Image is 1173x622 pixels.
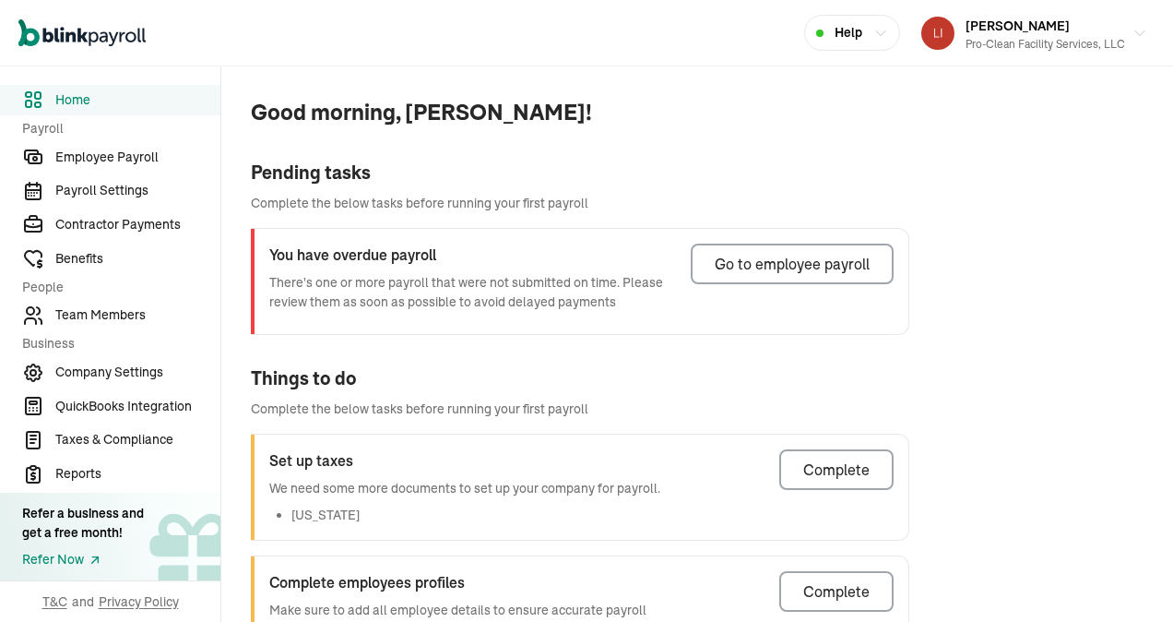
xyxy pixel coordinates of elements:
[22,550,144,569] a: Refer Now
[55,305,220,325] span: Team Members
[291,506,660,525] li: [US_STATE]
[966,18,1070,34] span: [PERSON_NAME]
[55,464,220,484] span: Reports
[22,334,209,353] span: Business
[269,601,646,620] p: Make sure to add all employee details to ensure accurate payroll
[55,215,220,234] span: Contractor Payments
[715,253,870,275] div: Go to employee payroll
[914,10,1155,56] button: [PERSON_NAME]Pro-Clean Facility Services, LLC
[251,96,909,129] span: Good morning, [PERSON_NAME]!
[251,194,909,213] span: Complete the below tasks before running your first payroll
[269,571,646,593] h3: Complete employees profiles
[22,278,209,297] span: People
[55,249,220,269] span: Benefits
[22,504,144,543] div: Refer a business and get a free month!
[779,571,894,612] button: Complete
[42,592,67,611] span: T&C
[966,36,1125,53] div: Pro-Clean Facility Services, LLC
[55,148,220,167] span: Employee Payroll
[269,449,660,472] h3: Set up taxes
[269,244,676,266] h3: You have overdue payroll
[18,6,146,60] nav: Global
[269,273,676,312] p: There's one or more payroll that were not submitted on time. Please review them as soon as possib...
[251,365,909,392] div: Things to do
[55,90,220,110] span: Home
[866,423,1173,622] iframe: Chat Widget
[55,363,220,382] span: Company Settings
[779,449,894,490] button: Complete
[835,23,862,42] span: Help
[691,244,894,284] button: Go to employee payroll
[803,580,870,603] div: Complete
[803,459,870,481] div: Complete
[55,181,220,200] span: Payroll Settings
[99,592,179,611] span: Privacy Policy
[269,479,660,498] p: We need some more documents to set up your company for payroll.
[55,430,220,449] span: Taxes & Compliance
[251,400,909,419] span: Complete the below tasks before running your first payroll
[22,119,209,138] span: Payroll
[804,15,900,51] button: Help
[55,397,220,416] span: QuickBooks Integration
[251,159,909,186] div: Pending tasks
